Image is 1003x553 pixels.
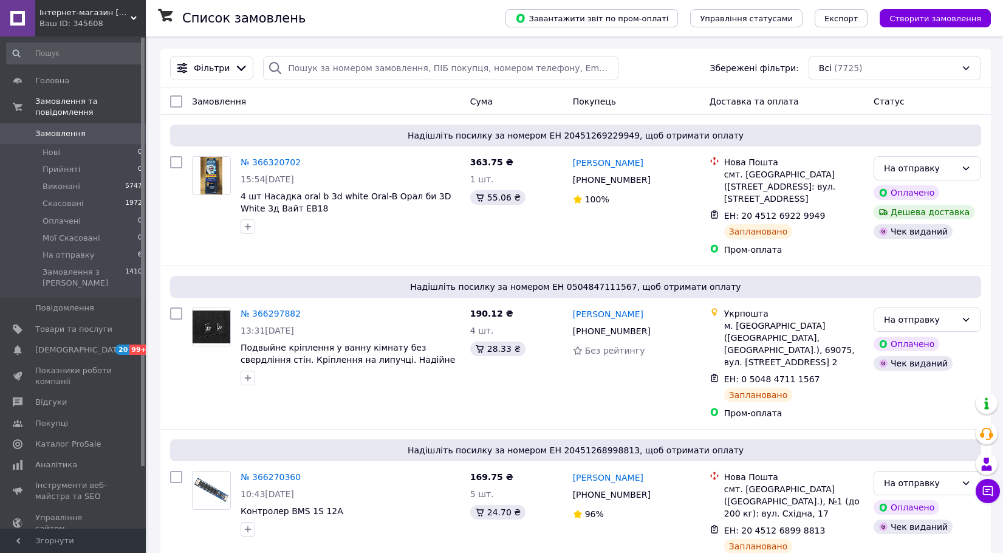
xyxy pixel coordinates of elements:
[585,509,604,519] span: 96%
[193,476,230,504] img: Фото товару
[192,97,246,106] span: Замовлення
[35,303,94,314] span: Повідомлення
[724,388,793,402] div: Заплановано
[35,128,86,139] span: Замовлення
[125,267,142,289] span: 1410
[263,56,618,80] input: Пошук за номером замовлення, ПІБ покупця, номером телефону, Email, номером накладної
[35,96,146,118] span: Замовлення та повідомлення
[868,13,991,22] a: Створити замовлення
[241,506,343,516] a: Контролер BMS 1S 12А
[874,337,939,351] div: Оплачено
[43,267,125,289] span: Замовлення з [PERSON_NAME]
[874,185,939,200] div: Оплачено
[724,374,820,384] span: ЕН: 0 5048 4711 1567
[470,326,494,335] span: 4 шт.
[129,345,149,355] span: 99+
[241,343,455,377] span: Подвыйне кріплення у ванну кімнату без свердління стін. Кріплення на липучці. Надійне кріплення д...
[175,444,976,456] span: Надішліть посилку за номером ЕН 20451268998813, щоб отримати оплату
[470,190,525,205] div: 55.06 ₴
[700,14,793,23] span: Управління статусами
[35,365,112,387] span: Показники роботи компанії
[724,307,864,320] div: Укрпошта
[724,211,826,221] span: ЕН: 20 4512 6922 9949
[35,459,77,470] span: Аналітика
[43,250,94,261] span: На отправку
[125,198,142,209] span: 1972
[470,505,525,520] div: 24.70 ₴
[724,471,864,483] div: Нова Пошта
[43,147,60,158] span: Нові
[138,250,142,261] span: 6
[43,164,80,175] span: Прийняті
[35,512,112,534] span: Управління сайтом
[585,346,645,355] span: Без рейтингу
[138,233,142,244] span: 0
[880,9,991,27] button: Створити замовлення
[241,191,451,213] a: 4 шт Насадка oral b 3d white Oral-B Орал би 3D White 3д Вайт EB18
[573,308,643,320] a: [PERSON_NAME]
[35,345,125,355] span: [DEMOGRAPHIC_DATA]
[6,43,143,64] input: Пошук
[724,168,864,205] div: смт. [GEOGRAPHIC_DATA] ([STREET_ADDRESS]: вул. [STREET_ADDRESS]
[874,520,953,534] div: Чек виданий
[200,157,222,194] img: Фото товару
[824,14,858,23] span: Експорт
[515,13,668,24] span: Завантажити звіт по пром-оплаті
[115,345,129,355] span: 20
[724,483,864,520] div: смт. [GEOGRAPHIC_DATA] ([GEOGRAPHIC_DATA].), №1 (до 200 кг): вул. Східна, 17
[815,9,868,27] button: Експорт
[138,147,142,158] span: 0
[570,486,653,503] div: [PHONE_NUMBER]
[470,97,493,106] span: Cума
[193,311,230,343] img: Фото товару
[43,181,80,192] span: Виконані
[43,198,84,209] span: Скасовані
[819,62,832,74] span: Всі
[194,62,230,74] span: Фільтри
[874,500,939,515] div: Оплачено
[874,356,953,371] div: Чек виданий
[241,309,301,318] a: № 366297882
[35,439,101,450] span: Каталог ProSale
[175,129,976,142] span: Надішліть посилку за номером ЕН 20451269229949, щоб отримати оплату
[39,18,146,29] div: Ваш ID: 345608
[724,407,864,419] div: Пром-оплата
[35,75,69,86] span: Головна
[138,164,142,175] span: 0
[724,224,793,239] div: Заплановано
[874,224,953,239] div: Чек виданий
[138,216,142,227] span: 0
[470,342,525,356] div: 28.33 ₴
[43,233,100,244] span: Мої Скасовані
[241,326,294,335] span: 13:31[DATE]
[874,97,905,106] span: Статус
[570,171,653,188] div: [PHONE_NUMBER]
[35,418,68,429] span: Покупці
[889,14,981,23] span: Створити замовлення
[690,9,803,27] button: Управління статусами
[573,97,616,106] span: Покупець
[39,7,131,18] span: Інтернет-магазин euro-imports.com.ua
[505,9,678,27] button: Завантажити звіт по пром-оплаті
[710,97,799,106] span: Доставка та оплата
[470,174,494,184] span: 1 шт.
[724,244,864,256] div: Пром-оплата
[470,309,513,318] span: 190.12 ₴
[884,162,956,175] div: На отправку
[884,476,956,490] div: На отправку
[241,174,294,184] span: 15:54[DATE]
[724,320,864,368] div: м. [GEOGRAPHIC_DATA] ([GEOGRAPHIC_DATA], [GEOGRAPHIC_DATA].), 69075, вул. [STREET_ADDRESS] 2
[175,281,976,293] span: Надішліть посилку за номером ЕН 0504847111567, щоб отримати оплату
[43,216,81,227] span: Оплачені
[192,307,231,346] a: Фото товару
[976,479,1000,503] button: Чат з покупцем
[585,194,609,204] span: 100%
[470,157,513,167] span: 363.75 ₴
[35,480,112,502] span: Інструменти веб-майстра та SEO
[125,181,142,192] span: 5747
[35,397,67,408] span: Відгуки
[470,489,494,499] span: 5 шт.
[182,11,306,26] h1: Список замовлень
